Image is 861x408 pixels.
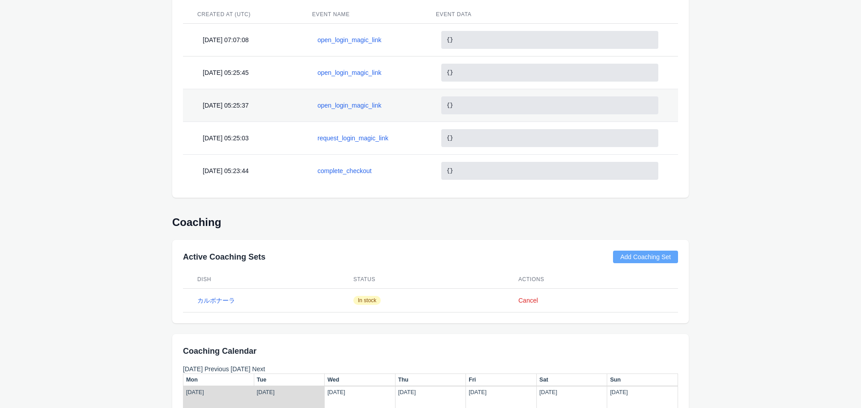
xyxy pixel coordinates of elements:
[518,297,538,304] a: Cancel
[348,270,513,289] th: Status
[197,101,301,110] div: [DATE] 05:25:37
[607,373,678,386] th: Sun
[395,373,466,386] th: Thu
[353,296,381,305] span: In stock
[197,68,301,77] div: [DATE] 05:25:45
[613,251,678,263] a: Add Coaching Set
[317,101,420,110] a: open_login_magic_link
[441,64,658,82] pre: {}
[317,134,420,143] a: request_login_magic_link
[254,373,325,386] th: Tue
[197,134,301,143] div: [DATE] 05:25:03
[183,365,203,373] time: [DATE]
[204,365,229,373] a: Previous
[466,373,537,386] th: Fri
[536,373,607,386] th: Sat
[307,5,430,24] th: Event Name
[183,373,254,386] th: Mon
[317,35,420,44] a: open_login_magic_link
[172,208,689,229] h2: Coaching
[441,96,658,114] pre: {}
[317,166,420,175] a: complete_checkout
[230,365,250,373] a: [DATE]
[513,270,678,289] th: Actions
[183,345,678,357] h2: Coaching Calendar
[441,162,658,180] pre: {}
[197,166,301,175] div: [DATE] 05:23:44
[197,297,235,304] a: カルボナーラ
[252,365,265,373] a: Next
[441,31,658,49] pre: {}
[197,35,301,44] div: [DATE] 07:07:08
[317,68,420,77] a: open_login_magic_link
[325,373,396,386] th: Wed
[183,251,265,263] h2: Active Coaching Sets
[441,129,658,147] pre: {}
[183,5,307,24] th: Created At (UTC)
[430,5,678,24] th: Event Data
[183,270,348,289] th: Dish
